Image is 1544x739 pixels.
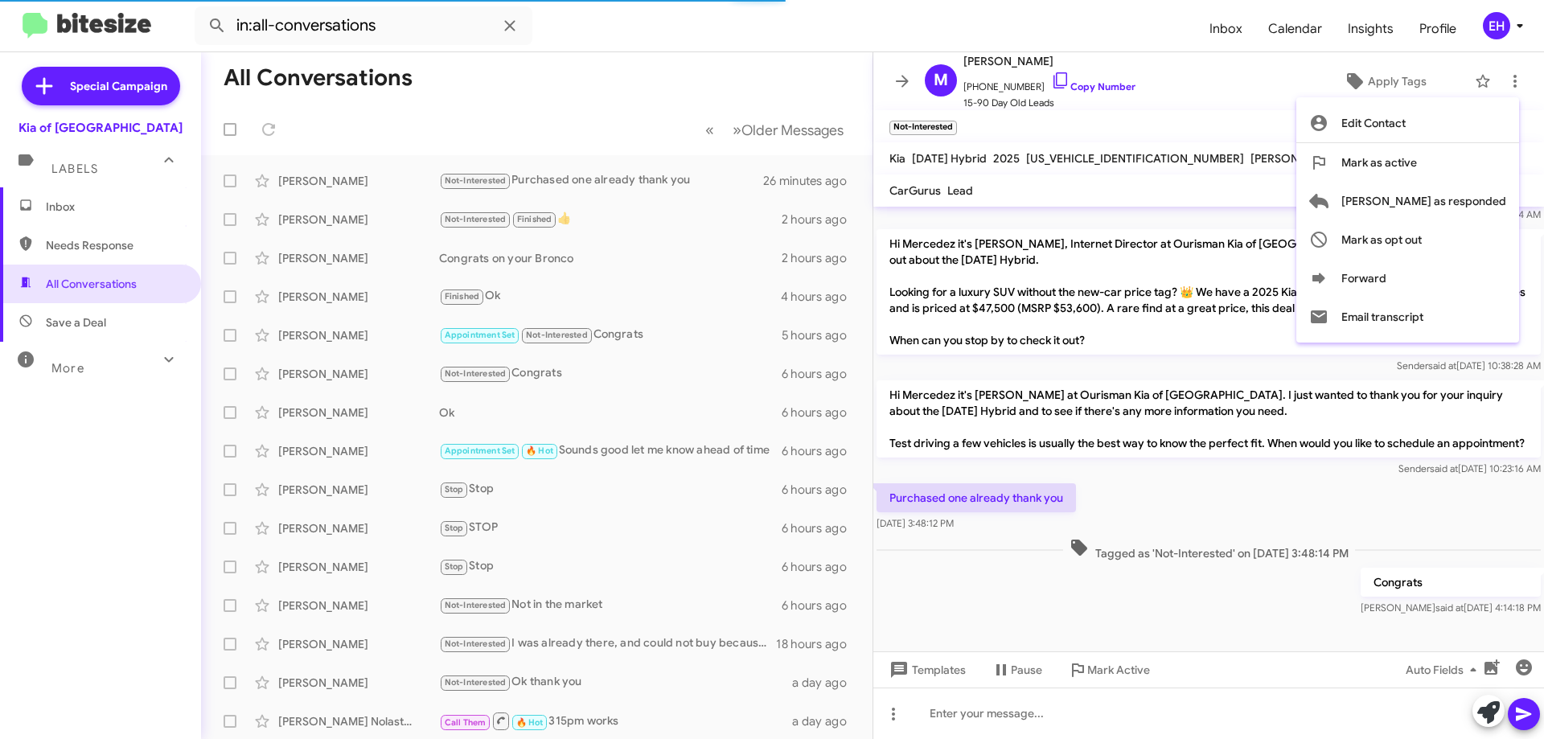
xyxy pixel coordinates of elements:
span: Mark as active [1341,143,1417,182]
button: Email transcript [1296,298,1519,336]
button: Forward [1296,259,1519,298]
span: [PERSON_NAME] as responded [1341,182,1506,220]
span: Mark as opt out [1341,220,1422,259]
span: Edit Contact [1341,104,1406,142]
